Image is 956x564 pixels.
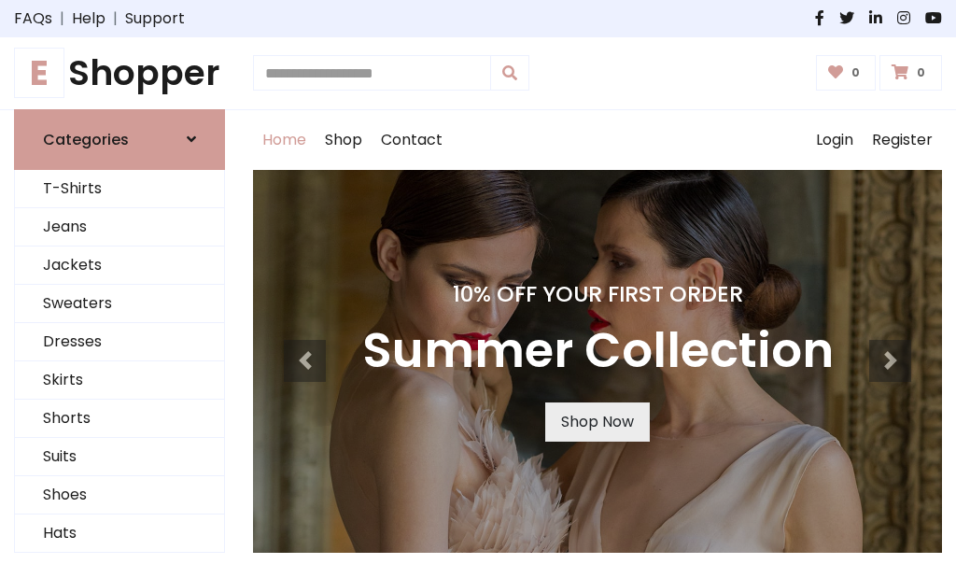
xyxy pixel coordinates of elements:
[15,400,224,438] a: Shorts
[14,52,225,94] a: EShopper
[14,48,64,98] span: E
[14,7,52,30] a: FAQs
[14,52,225,94] h1: Shopper
[105,7,125,30] span: |
[316,110,372,170] a: Shop
[15,208,224,247] a: Jeans
[879,55,942,91] a: 0
[15,476,224,515] a: Shoes
[15,247,224,285] a: Jackets
[72,7,105,30] a: Help
[14,109,225,170] a: Categories
[253,110,316,170] a: Home
[847,64,865,81] span: 0
[816,55,877,91] a: 0
[863,110,942,170] a: Register
[52,7,72,30] span: |
[43,131,129,148] h6: Categories
[15,285,224,323] a: Sweaters
[15,515,224,553] a: Hats
[15,438,224,476] a: Suits
[362,281,834,307] h4: 10% Off Your First Order
[372,110,452,170] a: Contact
[912,64,930,81] span: 0
[362,322,834,380] h3: Summer Collection
[15,170,224,208] a: T-Shirts
[15,361,224,400] a: Skirts
[545,402,650,442] a: Shop Now
[807,110,863,170] a: Login
[125,7,185,30] a: Support
[15,323,224,361] a: Dresses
